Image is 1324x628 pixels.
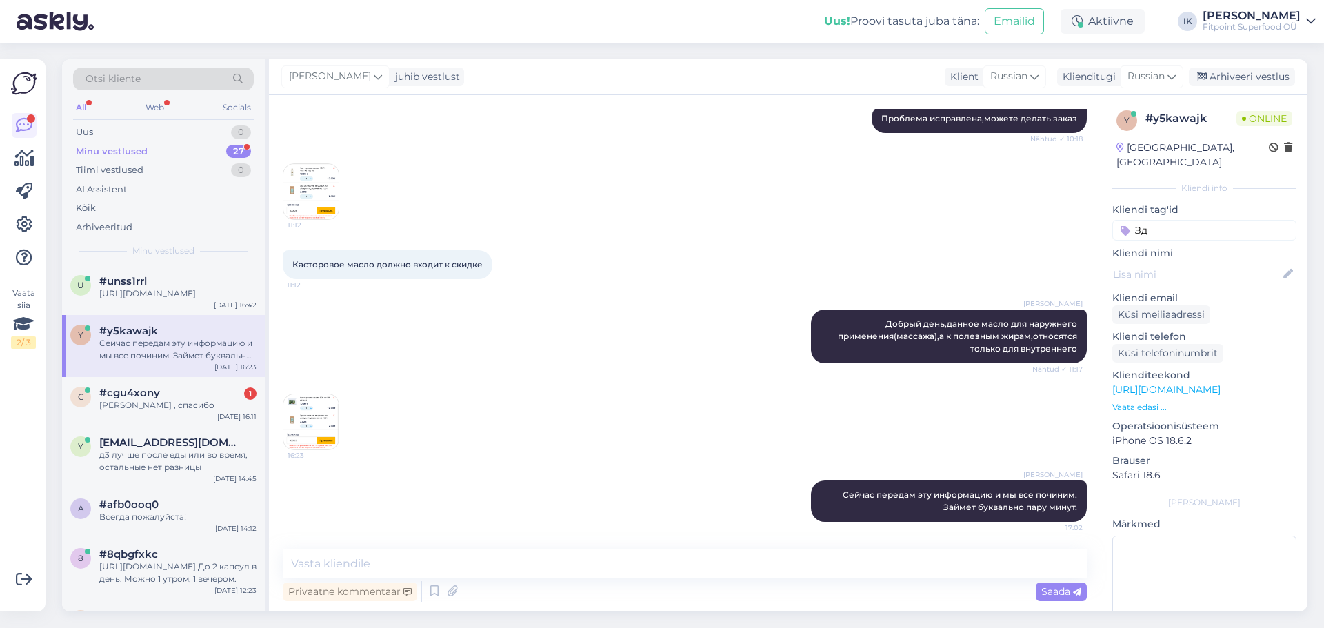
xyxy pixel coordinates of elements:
[881,113,1077,123] span: Проблема исправлена,можете делать заказ
[77,280,84,290] span: u
[1112,517,1296,531] p: Märkmed
[283,164,339,219] img: Attachment
[1178,12,1197,31] div: IK
[99,560,257,585] div: [URL][DOMAIN_NAME] До 2 капсул в день. Можно 1 утром, 1 вечером.
[1112,454,1296,468] p: Brauser
[78,553,83,563] span: 8
[945,70,979,84] div: Klient
[99,449,257,474] div: д3 лучше после еды или во время, остальные нет разницы
[99,337,257,362] div: Сейчас передам эту информацию и мы все починим. Займет буквально пару минут.
[1112,434,1296,448] p: iPhone OS 18.6.2
[1112,305,1210,324] div: Küsi meiliaadressi
[838,318,1079,354] span: Добрый день,данное масло для наружнего применения(массажа),а к полезным жирам,относятся только дл...
[231,125,251,139] div: 0
[288,220,339,230] span: 11:12
[283,583,417,601] div: Privaatne kommentaar
[78,503,84,514] span: a
[214,362,257,372] div: [DATE] 16:23
[99,325,158,337] span: #y5kawajk
[213,474,257,484] div: [DATE] 14:45
[288,450,339,460] span: 16:23
[1203,10,1301,21] div: [PERSON_NAME]
[390,70,460,84] div: juhib vestlust
[289,69,371,84] span: [PERSON_NAME]
[99,399,257,412] div: [PERSON_NAME] , спасибо
[1112,419,1296,434] p: Operatsioonisüsteem
[1030,134,1083,144] span: Nähtud ✓ 10:18
[99,387,160,399] span: #cgu4xony
[1112,203,1296,217] p: Kliendi tag'id
[1112,496,1296,509] div: [PERSON_NAME]
[76,201,96,215] div: Kõik
[1112,468,1296,483] p: Safari 18.6
[99,498,159,511] span: #afb0ooq0
[78,392,84,402] span: c
[1236,111,1292,126] span: Online
[226,145,251,159] div: 27
[1023,469,1083,480] span: [PERSON_NAME]
[824,13,979,30] div: Proovi tasuta juba täna:
[99,610,155,622] span: #ntcvr4bk
[214,300,257,310] div: [DATE] 16:42
[143,99,167,117] div: Web
[1127,69,1165,84] span: Russian
[214,585,257,596] div: [DATE] 12:23
[990,69,1027,84] span: Russian
[287,280,339,290] span: 11:12
[86,72,141,86] span: Otsi kliente
[78,441,83,452] span: y
[1061,9,1145,34] div: Aktiivne
[1031,364,1083,374] span: Nähtud ✓ 11:17
[99,436,243,449] span: yashinakaterina2004@gmail.com
[1112,291,1296,305] p: Kliendi email
[1189,68,1295,86] div: Arhiveeri vestlus
[1203,10,1316,32] a: [PERSON_NAME]Fitpoint Superfood OÜ
[985,8,1044,34] button: Emailid
[1112,220,1296,241] input: Lisa tag
[1112,246,1296,261] p: Kliendi nimi
[1023,298,1083,309] span: [PERSON_NAME]
[292,259,483,270] span: Касторовое масло должно входит к скидке
[1112,383,1221,396] a: [URL][DOMAIN_NAME]
[11,336,36,349] div: 2 / 3
[99,548,158,560] span: #8qbgfxkc
[1112,368,1296,383] p: Klienditeekond
[1112,330,1296,344] p: Kliendi telefon
[1116,141,1269,170] div: [GEOGRAPHIC_DATA], [GEOGRAPHIC_DATA]
[231,163,251,177] div: 0
[76,145,148,159] div: Minu vestlused
[99,275,147,287] span: #unss1rrl
[283,394,339,449] img: Attachment
[217,412,257,422] div: [DATE] 16:11
[76,125,93,139] div: Uus
[1112,182,1296,194] div: Kliendi info
[1112,344,1223,363] div: Küsi telefoninumbrit
[1113,267,1281,282] input: Lisa nimi
[11,70,37,97] img: Askly Logo
[244,387,257,400] div: 1
[1041,585,1081,598] span: Saada
[76,183,127,196] div: AI Assistent
[76,221,132,234] div: Arhiveeritud
[1031,523,1083,533] span: 17:02
[1203,21,1301,32] div: Fitpoint Superfood OÜ
[76,163,143,177] div: Tiimi vestlused
[824,14,850,28] b: Uus!
[1112,401,1296,414] p: Vaata edasi ...
[73,99,89,117] div: All
[99,511,257,523] div: Всегда пожалуйста!
[1057,70,1116,84] div: Klienditugi
[1124,115,1130,125] span: y
[215,523,257,534] div: [DATE] 14:12
[132,245,194,257] span: Minu vestlused
[11,287,36,349] div: Vaata siia
[99,287,257,300] div: [URL][DOMAIN_NAME]
[78,330,83,340] span: y
[1145,110,1236,127] div: # y5kawajk
[843,489,1079,512] span: Сейчас передам эту информацию и мы все починим. Займет буквально пару минут.
[220,99,254,117] div: Socials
